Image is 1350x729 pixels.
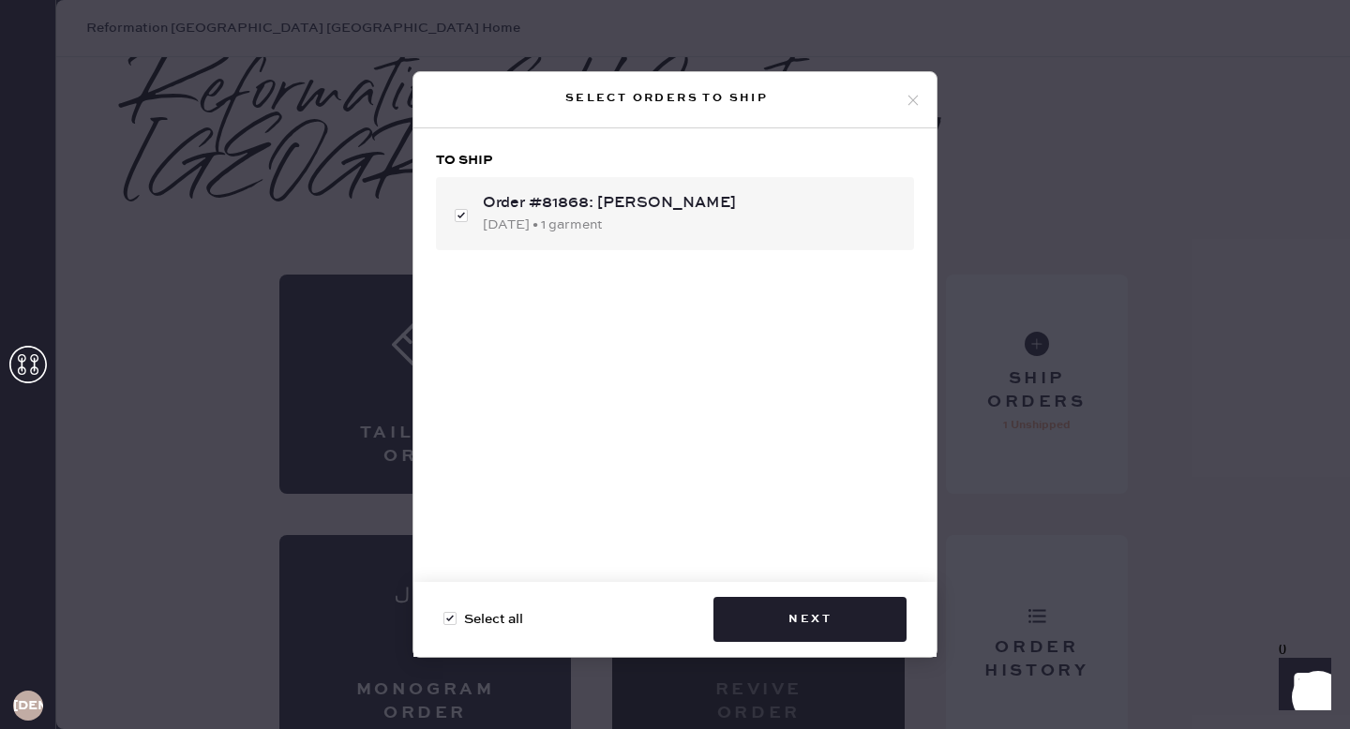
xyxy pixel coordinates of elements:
[428,87,905,110] div: Select orders to ship
[436,151,914,170] h3: To ship
[483,192,899,215] div: Order #81868: [PERSON_NAME]
[464,609,523,630] span: Select all
[483,215,899,235] div: [DATE] • 1 garment
[13,699,43,712] h3: [DEMOGRAPHIC_DATA]
[713,597,907,642] button: Next
[1261,645,1342,725] iframe: Front Chat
